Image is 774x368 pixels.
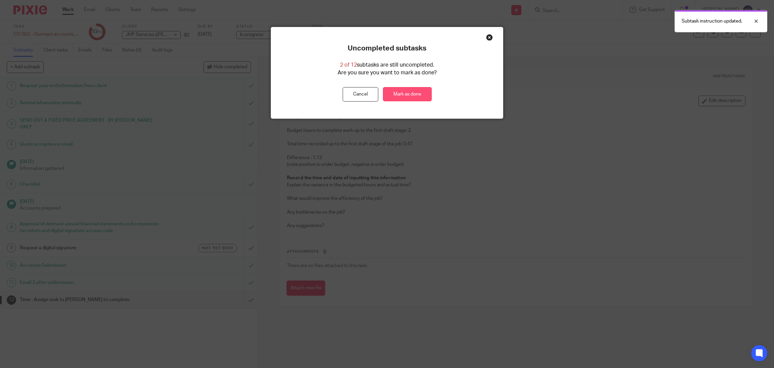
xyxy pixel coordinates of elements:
[343,87,378,102] button: Cancel
[340,61,434,69] p: subtasks are still uncompleted.
[340,62,357,68] span: 2 of 12
[348,44,426,53] p: Uncompleted subtasks
[682,18,742,25] p: Subtask instruction updated.
[486,34,493,41] div: Close this dialog window
[383,87,432,102] a: Mark as done
[338,69,437,77] p: Are you sure you want to mark as done?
